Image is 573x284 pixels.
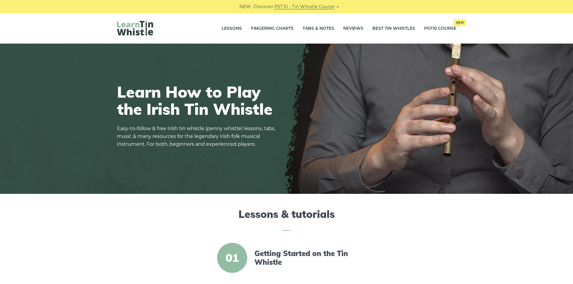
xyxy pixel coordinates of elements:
[343,21,363,36] a: Reviews
[303,21,334,36] a: Tabs & Notes
[424,21,456,36] a: PST10 CourseNew
[117,208,456,231] h2: Lessons & tutorials
[454,19,466,26] span: New
[217,243,247,273] span: 01
[254,249,358,267] a: Getting Started on the Tin Whistle
[117,20,153,35] img: LearnTinWhistle.com
[117,83,279,118] h1: Learn How to Play the Irish Tin Whistle
[117,125,279,148] p: Easy-to-follow & free Irish tin whistle (penny whistle) lessons, tabs, music & many resources for...
[372,21,415,36] a: Best Tin Whistles
[222,21,242,36] a: Lessons
[251,21,294,36] a: Fingering Charts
